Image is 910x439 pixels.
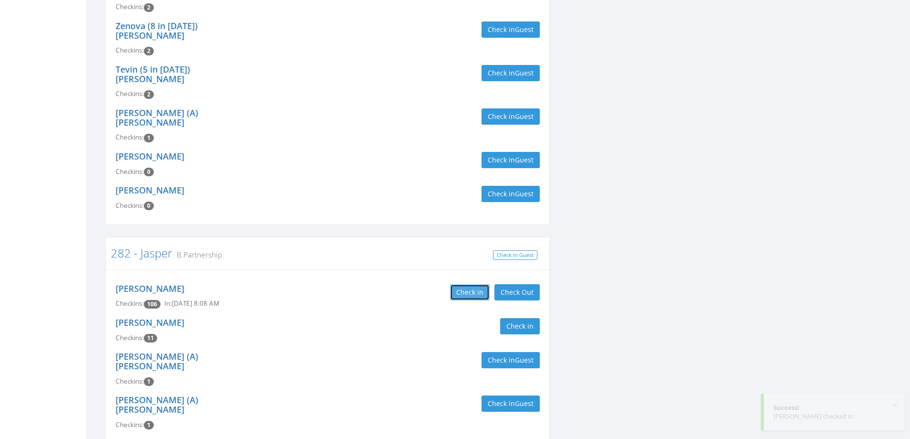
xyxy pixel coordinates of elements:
[773,412,895,421] div: [PERSON_NAME] checked in.
[164,299,219,308] span: In: [DATE] 8:08 AM
[515,155,534,164] span: Guest
[116,283,184,294] a: [PERSON_NAME]
[482,396,540,412] button: Check inGuest
[482,108,540,125] button: Check inGuest
[116,2,144,11] span: Checkins:
[172,249,222,260] small: B Partnership
[116,107,198,128] a: [PERSON_NAME] (A) [PERSON_NAME]
[116,20,198,41] a: Zenova (8 in [DATE]) [PERSON_NAME]
[116,394,198,415] a: [PERSON_NAME] (A) [PERSON_NAME]
[116,201,144,210] span: Checkins:
[116,64,190,85] a: Tevin (5 in [DATE]) [PERSON_NAME]
[482,21,540,38] button: Check inGuest
[111,245,172,261] a: 282 - Jasper
[494,284,540,300] button: Check Out
[515,68,534,77] span: Guest
[116,133,144,141] span: Checkins:
[144,421,154,429] span: Checkin count
[116,420,144,429] span: Checkins:
[144,300,161,309] span: Checkin count
[116,317,184,328] a: [PERSON_NAME]
[116,333,144,342] span: Checkins:
[892,400,898,410] button: ×
[450,284,490,300] button: Check in
[116,150,184,162] a: [PERSON_NAME]
[493,250,537,260] a: Check In Guest
[116,167,144,176] span: Checkins:
[515,25,534,34] span: Guest
[482,152,540,168] button: Check inGuest
[500,318,540,334] button: Check in
[144,47,154,55] span: Checkin count
[144,90,154,99] span: Checkin count
[144,202,154,210] span: Checkin count
[515,112,534,121] span: Guest
[482,352,540,368] button: Check inGuest
[116,351,198,372] a: [PERSON_NAME] (A) [PERSON_NAME]
[116,46,144,54] span: Checkins:
[515,399,534,408] span: Guest
[144,3,154,12] span: Checkin count
[482,186,540,202] button: Check inGuest
[116,184,184,196] a: [PERSON_NAME]
[144,134,154,142] span: Checkin count
[515,189,534,198] span: Guest
[116,299,144,308] span: Checkins:
[144,377,154,386] span: Checkin count
[116,89,144,98] span: Checkins:
[116,377,144,385] span: Checkins:
[144,168,154,176] span: Checkin count
[773,403,895,412] div: Success!
[515,355,534,364] span: Guest
[482,65,540,81] button: Check inGuest
[144,334,157,343] span: Checkin count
